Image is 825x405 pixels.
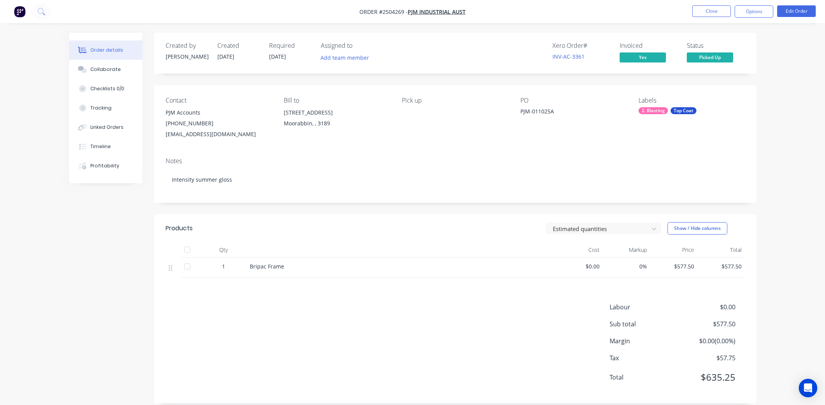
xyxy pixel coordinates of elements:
[200,242,247,258] div: Qty
[284,97,390,104] div: Bill to
[671,107,696,114] div: Top Coat
[166,107,271,140] div: PJM Accounts[PHONE_NUMBER][EMAIL_ADDRESS][DOMAIN_NAME]
[269,53,286,60] span: [DATE]
[359,8,408,15] span: Order #2504269 -
[620,52,666,62] span: Yes
[90,47,123,54] div: Order details
[284,107,390,132] div: [STREET_ADDRESS]Moorabbin, , 3189
[606,262,647,270] span: 0%
[321,42,398,49] div: Assigned to
[166,168,745,191] div: Intensity summer gloss
[700,262,742,270] span: $577.50
[166,157,745,165] div: Notes
[222,262,225,270] span: 1
[610,302,678,312] span: Labour
[678,336,735,346] span: $0.00 ( 0.00 %)
[90,85,124,92] div: Checklists 0/0
[166,42,208,49] div: Created by
[69,137,142,156] button: Timeline
[69,98,142,118] button: Tracking
[284,107,390,118] div: [STREET_ADDRESS]
[650,242,698,258] div: Price
[69,40,142,60] button: Order details
[678,319,735,329] span: $577.50
[69,118,142,137] button: Linked Orders
[90,105,112,111] div: Tracking
[250,263,284,270] span: Bripac Frame
[402,97,508,104] div: Pick up
[69,156,142,175] button: Profitability
[520,97,626,104] div: PO
[692,5,731,17] button: Close
[603,242,650,258] div: Markup
[166,118,271,129] div: [PHONE_NUMBER]
[687,52,733,62] span: Picked Up
[520,107,617,118] div: PJM-011025A
[610,319,678,329] span: Sub total
[408,8,466,15] a: PJM Industrial Aust
[284,118,390,129] div: Moorabbin, , 3189
[166,129,271,140] div: [EMAIL_ADDRESS][DOMAIN_NAME]
[667,222,727,235] button: Show / Hide columns
[639,107,668,114] div: 2. Blasting
[316,52,373,63] button: Add team member
[559,262,600,270] span: $0.00
[610,373,678,382] span: Total
[69,60,142,79] button: Collaborate
[556,242,603,258] div: Cost
[697,242,745,258] div: Total
[90,143,111,150] div: Timeline
[14,6,25,17] img: Factory
[735,5,773,18] button: Options
[777,5,816,17] button: Edit Order
[69,79,142,98] button: Checklists 0/0
[552,42,610,49] div: Xero Order #
[166,97,271,104] div: Contact
[610,336,678,346] span: Margin
[269,42,312,49] div: Required
[552,53,584,60] a: INV-AC-3361
[321,52,373,63] button: Add team member
[678,370,735,384] span: $635.25
[90,162,119,169] div: Profitability
[166,52,208,61] div: [PERSON_NAME]
[166,224,193,233] div: Products
[678,353,735,363] span: $57.75
[217,42,260,49] div: Created
[610,353,678,363] span: Tax
[687,42,745,49] div: Status
[678,302,735,312] span: $0.00
[687,52,733,64] button: Picked Up
[620,42,678,49] div: Invoiced
[799,379,817,397] div: Open Intercom Messenger
[639,97,744,104] div: Labels
[90,124,124,131] div: Linked Orders
[653,262,695,270] span: $577.50
[166,107,271,118] div: PJM Accounts
[217,53,234,60] span: [DATE]
[90,66,121,73] div: Collaborate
